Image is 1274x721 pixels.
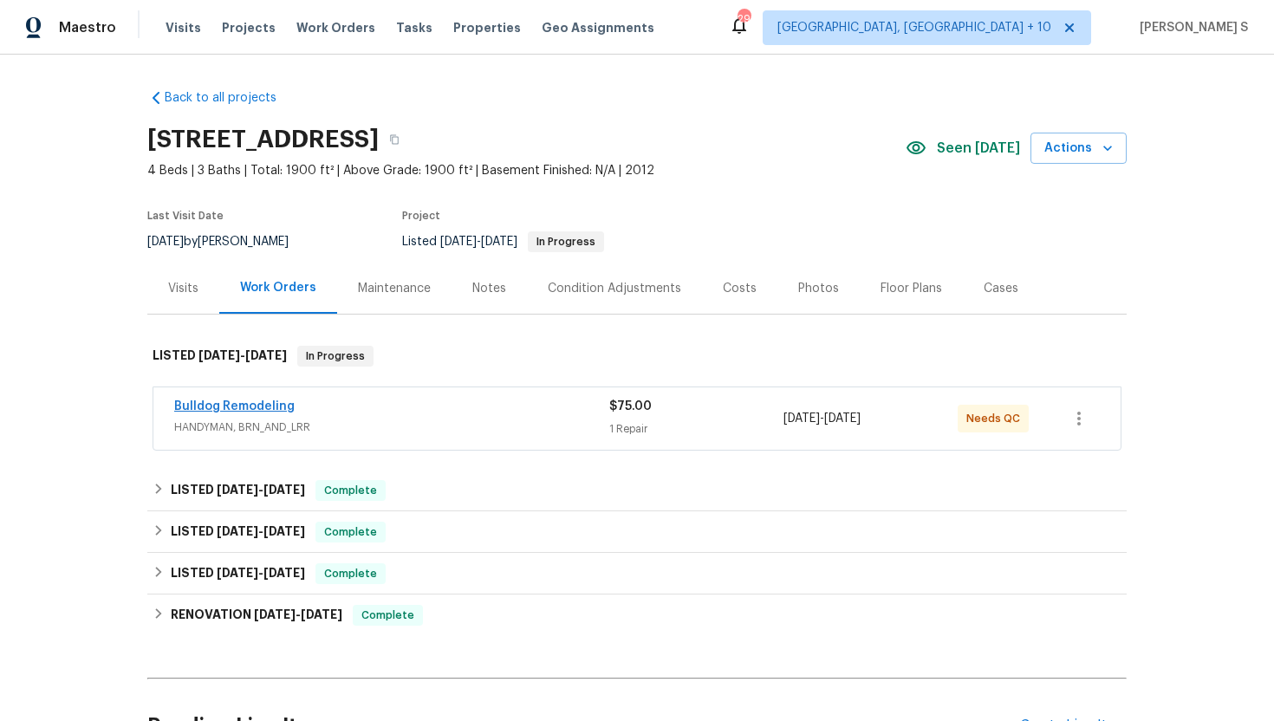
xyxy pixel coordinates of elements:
span: Maestro [59,19,116,36]
div: LISTED [DATE]-[DATE]Complete [147,511,1127,553]
span: - [254,608,342,620]
span: 4 Beds | 3 Baths | Total: 1900 ft² | Above Grade: 1900 ft² | Basement Finished: N/A | 2012 [147,162,906,179]
span: Complete [317,523,384,541]
span: [DATE] [217,567,258,579]
div: Cases [984,280,1018,297]
span: In Progress [299,348,372,365]
span: Geo Assignments [542,19,654,36]
span: HANDYMAN, BRN_AND_LRR [174,419,609,436]
div: Visits [168,280,198,297]
h6: RENOVATION [171,605,342,626]
span: Tasks [396,22,432,34]
h6: LISTED [171,563,305,584]
span: Properties [453,19,521,36]
h2: [STREET_ADDRESS] [147,131,379,148]
span: [DATE] [301,608,342,620]
span: Complete [354,607,421,624]
span: [DATE] [824,412,861,425]
span: [DATE] [263,567,305,579]
div: LISTED [DATE]-[DATE]Complete [147,553,1127,594]
span: - [198,349,287,361]
span: In Progress [530,237,602,247]
button: Actions [1030,133,1127,165]
span: Work Orders [296,19,375,36]
span: - [440,236,517,248]
div: Maintenance [358,280,431,297]
span: Actions [1044,138,1113,159]
span: - [217,567,305,579]
span: Seen [DATE] [937,140,1020,157]
a: Back to all projects [147,89,314,107]
span: [DATE] [440,236,477,248]
span: [PERSON_NAME] S [1133,19,1248,36]
span: [DATE] [217,484,258,496]
span: [DATE] [263,525,305,537]
span: [GEOGRAPHIC_DATA], [GEOGRAPHIC_DATA] + 10 [777,19,1051,36]
span: - [217,484,305,496]
h6: LISTED [153,346,287,367]
span: [DATE] [245,349,287,361]
span: Complete [317,482,384,499]
h6: LISTED [171,480,305,501]
span: Projects [222,19,276,36]
span: Listed [402,236,604,248]
span: $75.00 [609,400,652,412]
div: 291 [738,10,750,28]
div: 1 Repair [609,420,783,438]
span: [DATE] [198,349,240,361]
span: [DATE] [481,236,517,248]
span: Complete [317,565,384,582]
span: [DATE] [147,236,184,248]
span: [DATE] [217,525,258,537]
div: Costs [723,280,757,297]
div: Photos [798,280,839,297]
div: Condition Adjustments [548,280,681,297]
button: Copy Address [379,124,410,155]
span: Project [402,211,440,221]
h6: LISTED [171,522,305,542]
span: Needs QC [966,410,1027,427]
span: - [783,410,861,427]
div: Floor Plans [881,280,942,297]
span: [DATE] [783,412,820,425]
div: Work Orders [240,279,316,296]
span: [DATE] [263,484,305,496]
div: LISTED [DATE]-[DATE]Complete [147,470,1127,511]
a: Bulldog Remodeling [174,400,295,412]
span: - [217,525,305,537]
div: LISTED [DATE]-[DATE]In Progress [147,328,1127,384]
span: Visits [166,19,201,36]
span: Last Visit Date [147,211,224,221]
div: Notes [472,280,506,297]
div: RENOVATION [DATE]-[DATE]Complete [147,594,1127,636]
span: [DATE] [254,608,296,620]
div: by [PERSON_NAME] [147,231,309,252]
